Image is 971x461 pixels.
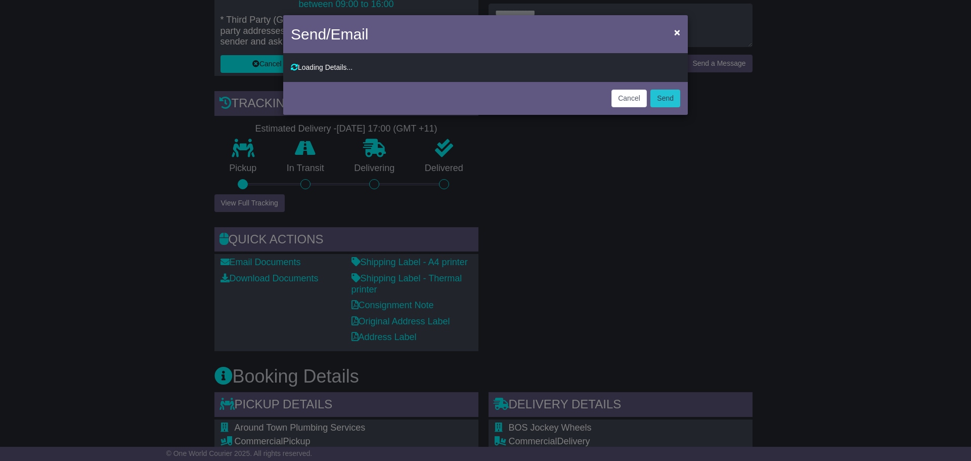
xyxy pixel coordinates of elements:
button: Close [669,22,685,43]
div: Loading Details... [291,63,680,72]
span: × [674,26,680,38]
button: Send [650,90,680,107]
button: Cancel [611,90,647,107]
h4: Send/Email [291,23,368,46]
